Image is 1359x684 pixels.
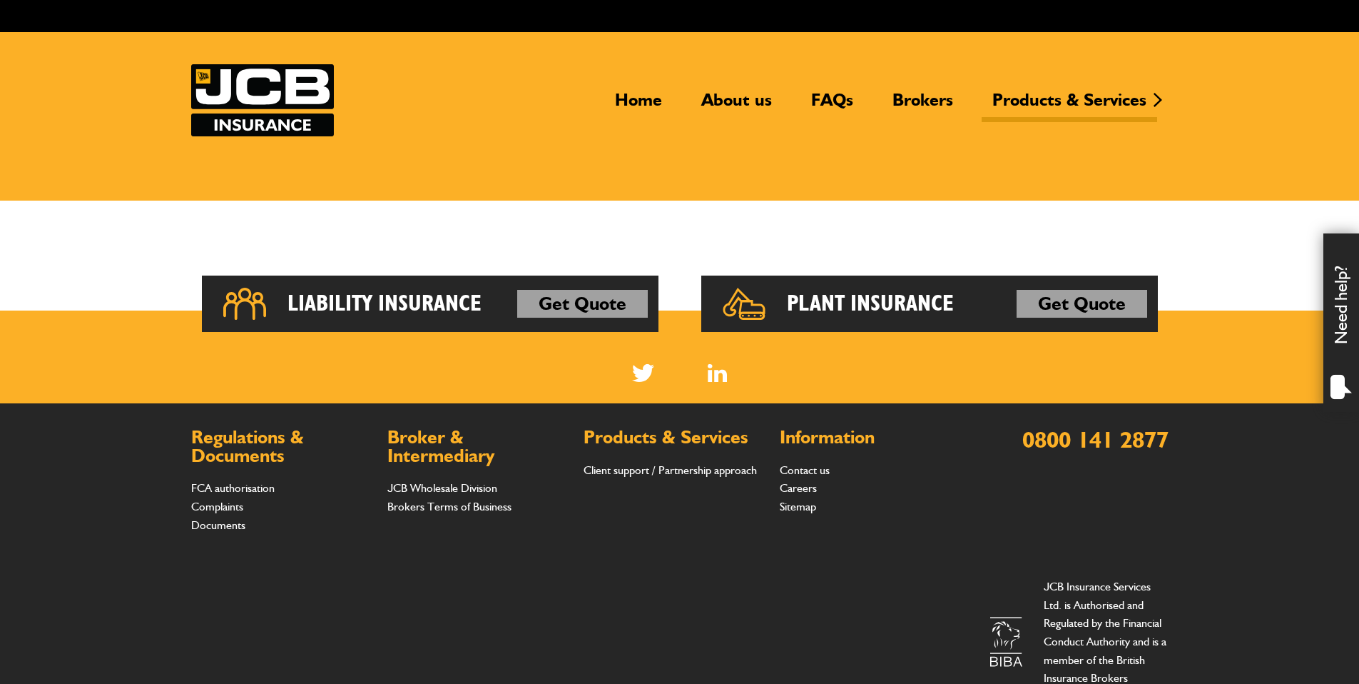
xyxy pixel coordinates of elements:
a: Documents [191,518,245,532]
a: FCA authorisation [191,481,275,495]
a: Get Quote [517,290,648,318]
a: Client support / Partnership approach [584,463,757,477]
a: Brokers Terms of Business [387,500,511,513]
img: Twitter [632,364,654,382]
a: 0800 141 2877 [1022,426,1169,453]
a: Contact us [780,463,830,477]
a: Brokers [882,89,964,122]
h2: Regulations & Documents [191,428,373,465]
a: JCB Wholesale Division [387,481,497,495]
h2: Information [780,428,962,447]
a: FAQs [800,89,864,122]
a: LinkedIn [708,364,727,382]
a: Careers [780,481,817,495]
h2: Plant Insurance [787,290,954,318]
a: JCB Insurance Services [191,64,334,136]
img: JCB Insurance Services logo [191,64,334,136]
h2: Liability Insurance [287,290,482,318]
a: Home [604,89,673,122]
a: About us [691,89,783,122]
a: Sitemap [780,500,816,513]
img: Linked In [708,364,727,382]
a: Complaints [191,500,243,513]
h2: Broker & Intermediary [387,428,569,465]
div: Need help? [1323,233,1359,412]
a: Products & Services [982,89,1157,122]
a: Get Quote [1017,290,1147,318]
h2: Products & Services [584,428,765,447]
